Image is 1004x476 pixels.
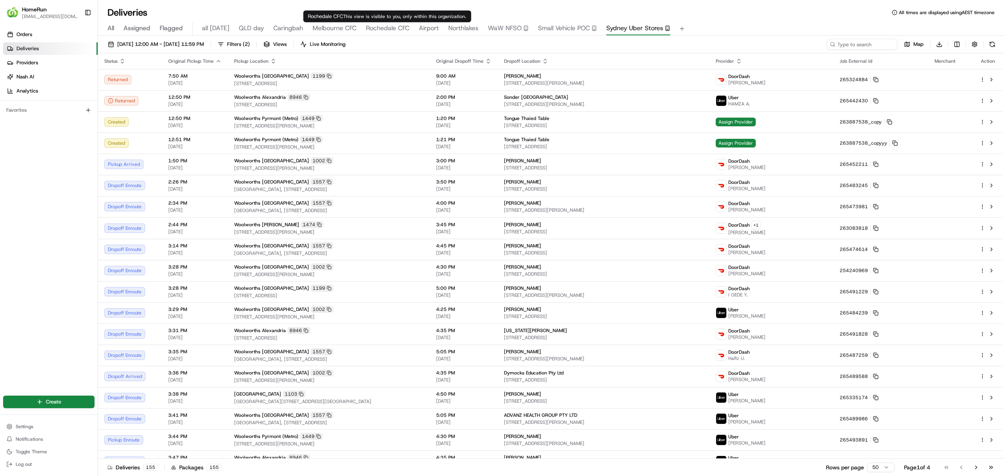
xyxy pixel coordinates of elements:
[728,271,766,277] span: [PERSON_NAME]
[840,331,878,337] button: 265491828
[716,244,726,254] img: doordash_logo_v2.png
[168,115,222,122] span: 12:50 PM
[728,207,766,213] span: [PERSON_NAME]
[311,306,333,313] div: 1002
[728,328,750,334] span: DoorDash
[728,80,766,86] span: [PERSON_NAME]
[234,179,309,185] span: Woolworths [GEOGRAPHIC_DATA]
[840,310,868,316] span: 265484239
[840,458,868,464] span: 265489270
[3,85,98,97] a: Analytics
[168,349,222,355] span: 3:35 PM
[366,24,409,33] span: Rochedale CFC
[840,394,868,401] span: 265335174
[3,28,98,41] a: Orders
[436,80,491,86] span: [DATE]
[436,391,491,397] span: 4:50 PM
[311,157,333,164] div: 1002
[448,24,478,33] span: Northlakes
[716,159,726,169] img: doordash_logo_v2.png
[168,229,222,235] span: [DATE]
[728,285,750,292] span: DoorDash
[436,334,491,341] span: [DATE]
[16,59,38,66] span: Providers
[419,24,439,33] span: Airport
[504,179,541,185] span: [PERSON_NAME]
[202,24,229,33] span: all [DATE]
[840,267,878,274] button: 254240969
[168,271,222,277] span: [DATE]
[436,94,491,100] span: 2:00 PM
[980,58,996,64] div: Action
[504,377,703,383] span: [STREET_ADDRESS]
[436,327,491,334] span: 4:35 PM
[913,41,924,48] span: Map
[840,394,878,401] button: 265335174
[436,73,491,79] span: 9:00 AM
[3,56,98,69] a: Providers
[436,250,491,256] span: [DATE]
[234,165,424,171] span: [STREET_ADDRESS][PERSON_NAME]
[234,222,299,228] span: Woolworths [PERSON_NAME]
[840,437,878,443] button: 265493891
[840,416,878,422] button: 265489986
[504,306,541,312] span: [PERSON_NAME]
[234,264,309,270] span: Woolworths [GEOGRAPHIC_DATA]
[300,115,323,122] div: 1449
[840,119,882,125] span: 263887538_copy
[716,287,726,297] img: doordash_logo_v2.png
[313,24,356,33] span: Melbourne CFC
[504,73,541,79] span: [PERSON_NAME]
[436,179,491,185] span: 3:50 PM
[168,285,222,291] span: 3:28 PM
[504,200,541,206] span: [PERSON_NAME]
[504,186,703,192] span: [STREET_ADDRESS]
[234,80,424,87] span: [STREET_ADDRESS]
[311,412,333,419] div: 1557
[239,24,264,33] span: QLD day
[16,87,38,94] span: Analytics
[728,243,750,249] span: DoorDash
[16,423,33,430] span: Settings
[107,24,114,33] span: All
[168,334,222,341] span: [DATE]
[728,376,766,383] span: [PERSON_NAME]
[840,182,868,189] span: 265483245
[243,41,250,48] span: ( 2 )
[728,73,750,80] span: DoorDash
[22,5,47,13] span: HomeRun
[311,348,333,355] div: 1557
[504,165,703,171] span: [STREET_ADDRESS]
[436,158,491,164] span: 3:00 PM
[234,377,424,383] span: [STREET_ADDRESS][PERSON_NAME]
[840,267,868,274] span: 254240969
[436,356,491,362] span: [DATE]
[234,229,424,235] span: [STREET_ADDRESS][PERSON_NAME]
[287,94,310,101] div: 8946
[214,39,253,50] button: Filters(2)
[900,39,927,50] button: Map
[234,327,286,334] span: Woolworths Alexandria
[436,370,491,376] span: 4:35 PM
[436,207,491,213] span: [DATE]
[234,314,424,320] span: [STREET_ADDRESS][PERSON_NAME]
[840,437,868,443] span: 265493891
[436,136,491,143] span: 1:21 PM
[104,96,138,105] div: Returned
[840,352,878,358] button: 265487259
[283,391,306,398] div: 1103
[504,122,703,129] span: [STREET_ADDRESS]
[716,308,726,318] img: uber-new-logo.jpeg
[234,186,424,193] span: [GEOGRAPHIC_DATA], [STREET_ADDRESS]
[168,356,222,362] span: [DATE]
[840,161,878,167] button: 265452211
[168,207,222,213] span: [DATE]
[716,139,756,147] span: Assign Provider
[504,327,567,334] span: [US_STATE][PERSON_NAME]
[168,58,214,64] span: Original Pickup Time
[117,41,204,48] span: [DATE] 12:00 AM - [DATE] 11:59 PM
[504,250,703,256] span: [STREET_ADDRESS]
[234,144,424,150] span: [STREET_ADDRESS][PERSON_NAME]
[935,58,955,64] span: Merchant
[840,373,878,380] button: 265489588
